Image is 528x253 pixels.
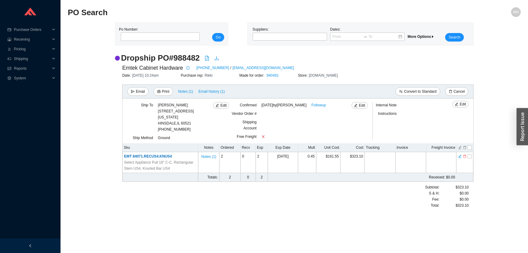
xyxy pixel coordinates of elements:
a: [PHONE_NUMBER] [196,65,229,71]
span: swap [399,90,403,94]
td: 2 [219,173,241,182]
span: Internal Note [376,103,397,107]
button: swapConvert to Standard [395,87,440,96]
span: Reports [14,64,50,73]
span: / [230,65,231,71]
div: Suppliers: [251,26,329,42]
span: download [214,56,219,61]
div: Dates: [329,26,406,42]
td: $323.10 [340,152,365,173]
span: delete [449,90,452,94]
span: Convert to Standard [404,88,436,95]
td: [DATE] [268,152,298,173]
button: sendEmail [127,87,149,96]
span: Ship To [141,103,153,107]
button: info-circle [183,64,192,72]
span: Confirmed [240,103,257,107]
div: [PERSON_NAME] [STREET_ADDRESS][US_STATE] HINSDALE , IL 60521 [158,102,213,126]
div: Sku [124,145,197,151]
span: Purchase Orders [14,25,50,35]
span: MN [513,7,519,17]
button: Email history (1) [198,87,225,96]
span: Purchase rep: [181,73,205,78]
span: EMT 84071.RECUS4.KNUS4 [124,154,172,158]
span: Fee : [432,196,439,202]
span: Print [162,88,169,95]
td: 2 [256,152,268,173]
button: editEdit [352,102,368,109]
span: Email [136,88,145,95]
a: file-pdf [205,56,209,62]
button: Go [212,33,224,42]
th: Notes [198,143,219,152]
span: System [14,73,50,83]
th: Freight Invoice [426,143,457,152]
span: Date: [122,73,132,78]
span: Emtek Cabinet Hardware [122,63,183,72]
td: $0.00 [298,173,456,182]
button: editEdit [213,102,229,109]
span: $0.00 [460,196,469,202]
span: credit-card [7,28,11,32]
span: Received: [429,175,445,179]
span: info-circle [185,66,191,70]
span: file-pdf [205,56,209,61]
span: Vendor Order # [232,112,257,116]
span: edit [215,104,219,108]
span: to [363,35,367,39]
div: $323.10 [439,184,469,190]
span: Subtotal: [425,184,439,190]
span: Cancel [454,88,465,95]
th: Invoice [395,143,426,152]
span: S & H: [429,190,440,196]
span: edit [455,102,458,107]
span: caret-right [431,35,435,38]
a: Followup [311,102,326,108]
span: Go [216,34,221,40]
span: swap-right [363,35,367,39]
span: Rikki [205,73,212,78]
div: $323.10 [439,202,469,208]
span: edit [458,154,462,158]
input: From [333,34,362,40]
a: download [214,56,219,62]
a: 940491 [267,73,279,78]
th: Ordered [219,143,241,152]
span: Shipping Account [242,120,257,130]
span: [DATE] by [PERSON_NAME] [261,102,307,108]
button: edit [458,145,462,149]
span: setting [7,76,11,80]
span: Select Appliance Pull 18" C-C, Rectangular Stem US4, Knurled Bar US4 [124,159,197,171]
button: edit [458,154,462,158]
span: Free Freight [237,135,257,139]
span: Notes ( 1 ) [178,88,193,95]
span: Instructions [378,112,396,116]
div: $0.00 [439,190,469,196]
span: printer [157,90,161,94]
a: [EMAIL_ADDRESS][DOMAIN_NAME] [232,65,294,71]
span: Email history (1) [198,88,225,95]
td: 0 [241,152,256,173]
span: Ship Method [133,136,153,140]
span: Store: [298,73,309,78]
button: delete [463,145,467,149]
th: Mult [298,143,316,152]
td: 2 [219,152,241,173]
th: Exp Date [268,143,298,152]
th: Exp [256,143,268,152]
span: Edit [359,102,365,108]
span: Edit [220,102,227,108]
span: fund [7,67,11,70]
button: Search [445,33,464,42]
span: left [28,244,32,248]
span: Receiving [14,35,50,44]
button: Notes (1) [178,88,193,92]
span: [DOMAIN_NAME] [309,73,338,78]
span: Ground [158,136,170,140]
span: Shipping [14,54,50,64]
button: delete [463,154,467,158]
span: Search [449,34,460,40]
td: 0.45 [298,152,316,173]
h2: Dropship PO # 988482 [121,53,200,63]
th: Tracking [365,143,395,152]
